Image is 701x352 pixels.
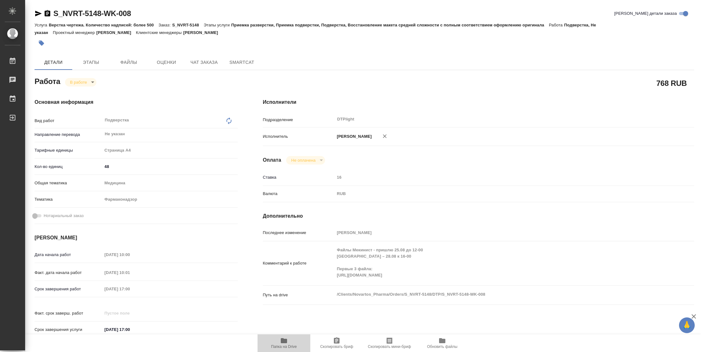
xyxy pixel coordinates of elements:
[614,10,677,17] span: [PERSON_NAME] детали заказа
[682,319,692,332] span: 🙏
[310,334,363,352] button: Скопировать бриф
[204,23,231,27] p: Этапы услуги
[35,75,60,87] h2: Работа
[35,118,102,124] p: Вид работ
[35,180,102,186] p: Общая тематика
[183,30,223,35] p: [PERSON_NAME]
[68,80,89,85] button: В работе
[35,10,42,17] button: Скопировать ссылку для ЯМессенджера
[263,260,335,266] p: Комментарий к работе
[35,131,102,138] p: Направление перевода
[286,156,325,165] div: В работе
[335,173,658,182] input: Пустое поле
[35,196,102,203] p: Тематика
[549,23,564,27] p: Работа
[102,145,238,156] div: Страница А4
[35,36,48,50] button: Добавить тэг
[44,10,51,17] button: Скопировать ссылку
[263,133,335,140] p: Исполнитель
[35,286,102,292] p: Срок завершения работ
[38,59,68,66] span: Детали
[76,59,106,66] span: Этапы
[231,23,549,27] p: Приемка разверстки, Приемка подверстки, Подверстка, Восстановление макета средней сложности с пол...
[263,117,335,123] p: Подразделение
[159,23,172,27] p: Заказ:
[49,23,158,27] p: Верстка чертежа. Количество надписей: более 500
[335,228,658,237] input: Пустое поле
[263,174,335,181] p: Ставка
[263,212,694,220] h4: Дополнительно
[35,23,49,27] p: Услуга
[151,59,182,66] span: Оценки
[263,156,281,164] h4: Оплата
[335,245,658,281] textarea: Файлы Мекинист - пришлю 25.08 до 12-00 [GEOGRAPHIC_DATA] – 28.08 к 16-00 Первые 3 файла: [URL][DO...
[416,334,469,352] button: Обновить файлы
[102,309,157,318] input: Пустое поле
[102,250,157,259] input: Пустое поле
[102,194,238,205] div: Фармаконадзор
[35,98,238,106] h4: Основная информация
[35,252,102,258] p: Дата начала работ
[189,59,219,66] span: Чат заказа
[53,9,131,18] a: S_NVRT-5148-WK-008
[335,133,372,140] p: [PERSON_NAME]
[263,292,335,298] p: Путь на drive
[35,234,238,242] h4: [PERSON_NAME]
[363,334,416,352] button: Скопировать мини-бриф
[114,59,144,66] span: Файлы
[35,327,102,333] p: Срок завершения услуги
[53,30,96,35] p: Проектный менеджер
[427,344,458,349] span: Обновить файлы
[656,78,687,88] h2: 768 RUB
[65,78,96,87] div: В работе
[102,325,157,334] input: ✎ Введи что-нибудь
[102,162,238,171] input: ✎ Введи что-нибудь
[227,59,257,66] span: SmartCat
[44,213,84,219] span: Нотариальный заказ
[102,284,157,293] input: Пустое поле
[102,178,238,188] div: Медицина
[35,164,102,170] p: Кол-во единиц
[368,344,411,349] span: Скопировать мини-бриф
[335,289,658,300] textarea: /Clients/Novartos_Pharma/Orders/S_NVRT-5148/DTP/S_NVRT-5148-WK-008
[320,344,353,349] span: Скопировать бриф
[335,188,658,199] div: RUB
[271,344,297,349] span: Папка на Drive
[378,129,392,143] button: Удалить исполнителя
[35,147,102,154] p: Тарифные единицы
[96,30,136,35] p: [PERSON_NAME]
[289,158,317,163] button: Не оплачена
[679,317,695,333] button: 🙏
[136,30,183,35] p: Клиентские менеджеры
[102,268,157,277] input: Пустое поле
[263,230,335,236] p: Последнее изменение
[263,191,335,197] p: Валюта
[35,310,102,316] p: Факт. срок заверш. работ
[172,23,204,27] p: S_NVRT-5148
[263,98,694,106] h4: Исполнители
[35,270,102,276] p: Факт. дата начала работ
[258,334,310,352] button: Папка на Drive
